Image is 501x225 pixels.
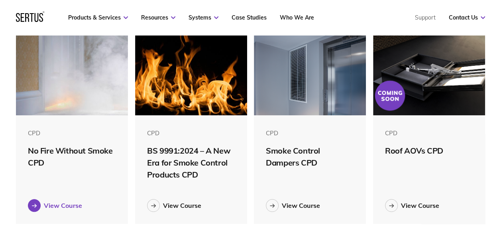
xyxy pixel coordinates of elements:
a: View Course [266,199,354,212]
div: View Course [163,201,201,209]
div: Smoke Control Dampers CPD [266,145,354,169]
a: Products & Services [68,14,128,21]
a: Case Studies [232,14,267,21]
div: No Fire Without Smoke CPD [28,145,116,169]
a: Systems [189,14,218,21]
a: Support [415,14,436,21]
div: CPD [147,129,235,137]
div: View Course [282,201,320,209]
a: Contact Us [449,14,485,21]
a: View Course [28,199,116,212]
div: CPD [266,129,354,137]
div: Roof AOVs CPD [385,145,473,157]
a: View Course [147,199,235,212]
a: Resources [141,14,175,21]
div: View Course [401,201,439,209]
a: Who We Are [280,14,314,21]
div: View Course [44,201,82,209]
a: View Course [385,199,473,212]
div: CPD [28,129,116,137]
div: CPD [385,129,473,137]
div: BS 9991:2024 – A New Era for Smoke Control Products CPD [147,145,235,181]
